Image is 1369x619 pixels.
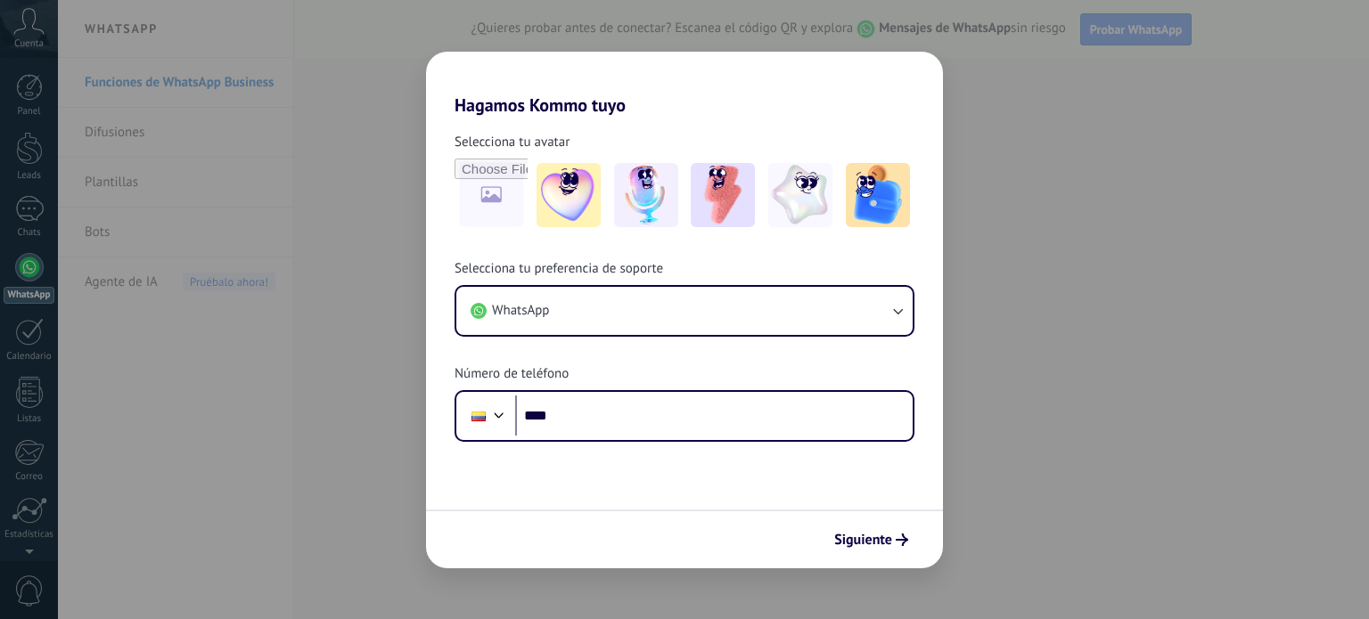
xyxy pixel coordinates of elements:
[455,134,570,151] span: Selecciona tu avatar
[462,397,496,435] div: Ecuador: + 593
[455,365,569,383] span: Número de teléfono
[426,52,943,116] h2: Hagamos Kommo tuyo
[537,163,601,227] img: -1.jpeg
[834,533,892,546] span: Siguiente
[768,163,832,227] img: -4.jpeg
[455,260,663,278] span: Selecciona tu preferencia de soporte
[691,163,755,227] img: -3.jpeg
[492,302,549,320] span: WhatsApp
[826,525,916,555] button: Siguiente
[456,287,913,335] button: WhatsApp
[846,163,910,227] img: -5.jpeg
[614,163,678,227] img: -2.jpeg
